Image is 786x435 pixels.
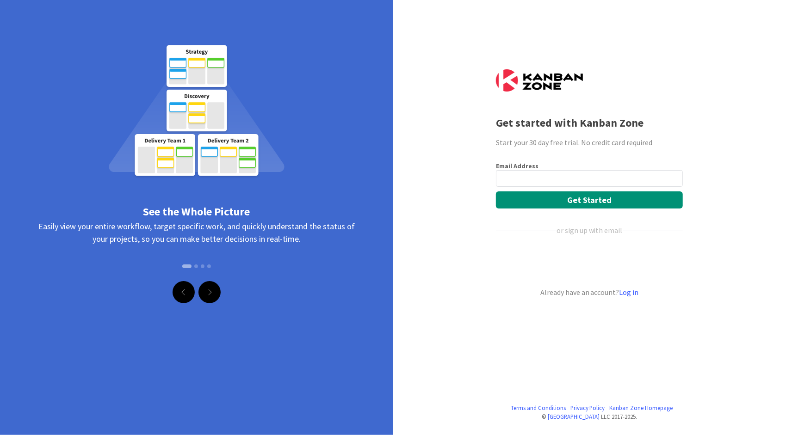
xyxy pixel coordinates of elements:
button: Slide 1 [182,264,192,268]
button: Slide 4 [207,260,211,273]
iframe: Sign in with Google Button [491,251,686,271]
a: Kanban Zone Homepage [610,404,673,412]
a: Log in [619,288,639,297]
label: Email Address [496,162,538,170]
img: Kanban Zone [496,69,583,92]
div: Start your 30 day free trial. No credit card required [496,137,683,148]
button: Slide 3 [201,260,204,273]
b: Get started with Kanban Zone [496,116,644,130]
button: Get Started [496,191,683,208]
div: Easily view your entire workflow, target specific work, and quickly understand the status of your... [32,220,361,280]
div: © LLC 2017- 2025 . [496,412,683,421]
a: [GEOGRAPHIC_DATA] [548,413,600,420]
div: Already have an account? [496,287,683,298]
div: See the Whole Picture [32,203,361,220]
div: or sign up with email [557,225,623,236]
a: Terms and Conditions [511,404,566,412]
a: Privacy Policy [570,404,605,412]
button: Slide 2 [194,260,198,273]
